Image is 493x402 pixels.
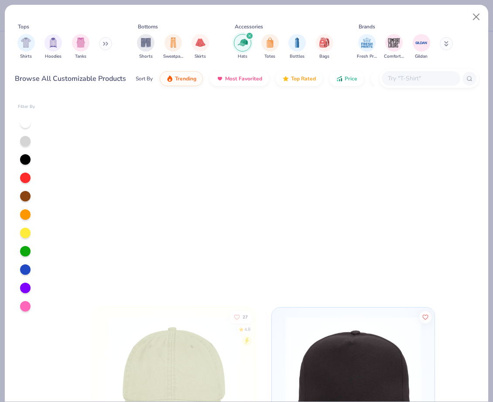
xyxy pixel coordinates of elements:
img: TopRated.gif [282,75,289,82]
img: Hoodies Image [48,38,58,48]
button: filter button [357,34,377,60]
button: filter button [413,34,430,60]
button: filter button [384,34,404,60]
div: Filter By [18,104,35,110]
span: Totes [264,53,275,60]
div: filter for Sweatpants [163,34,183,60]
div: filter for Hats [234,34,251,60]
span: Shorts [139,53,153,60]
div: Bottoms [138,23,158,31]
div: Browse All Customizable Products [15,73,126,84]
span: Bottles [290,53,305,60]
img: Hats Image [238,38,248,48]
button: Trending [160,71,203,86]
span: Trending [175,75,196,82]
div: filter for Tanks [72,34,89,60]
img: most_fav.gif [216,75,223,82]
button: Top Rated [276,71,322,86]
button: filter button [234,34,251,60]
button: filter button [316,34,333,60]
div: filter for Fresh Prints [357,34,377,60]
span: Price [345,75,357,82]
div: Brands [359,23,375,31]
div: filter for Bags [316,34,333,60]
img: Totes Image [265,38,275,48]
button: filter button [137,34,154,60]
span: Tanks [75,53,86,60]
span: Gildan [415,53,428,60]
span: Fresh Prints [357,53,377,60]
img: Comfort Colors Image [387,36,401,49]
button: filter button [192,34,209,60]
span: Comfort Colors [384,53,404,60]
div: filter for Bottles [288,34,306,60]
img: Shirts Image [21,38,31,48]
div: filter for Shirts [17,34,35,60]
img: Skirts Image [195,38,205,48]
button: filter button [261,34,279,60]
button: filter button [17,34,35,60]
span: Bags [319,53,329,60]
img: Bags Image [319,38,329,48]
div: filter for Comfort Colors [384,34,404,60]
img: trending.gif [166,75,173,82]
img: Bottles Image [292,38,302,48]
div: Tops [18,23,29,31]
img: Fresh Prints Image [360,36,373,49]
span: Most Favorited [225,75,262,82]
button: filter button [45,34,62,60]
img: Sweatpants Image [168,38,178,48]
span: Shirts [20,53,32,60]
div: filter for Gildan [413,34,430,60]
img: Shorts Image [141,38,151,48]
span: Hats [238,53,247,60]
input: Try "T-Shirt" [387,73,454,83]
div: Sort By [136,75,153,83]
img: Tanks Image [76,38,86,48]
div: filter for Skirts [192,34,209,60]
button: filter button [163,34,183,60]
span: Top Rated [291,75,316,82]
div: filter for Hoodies [45,34,62,60]
div: 4.8 [244,326,250,333]
span: Hoodies [45,53,62,60]
div: Accessories [235,23,263,31]
div: filter for Shorts [137,34,154,60]
button: Like [229,311,252,323]
button: filter button [288,34,306,60]
div: filter for Totes [261,34,279,60]
button: Like [419,311,431,323]
button: Close [468,9,485,25]
button: Most Favorited [210,71,269,86]
span: Skirts [195,53,206,60]
button: Price [329,71,364,86]
button: filter button [72,34,89,60]
span: 27 [243,315,248,319]
img: Gildan Image [415,36,428,49]
span: Sweatpants [163,53,183,60]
